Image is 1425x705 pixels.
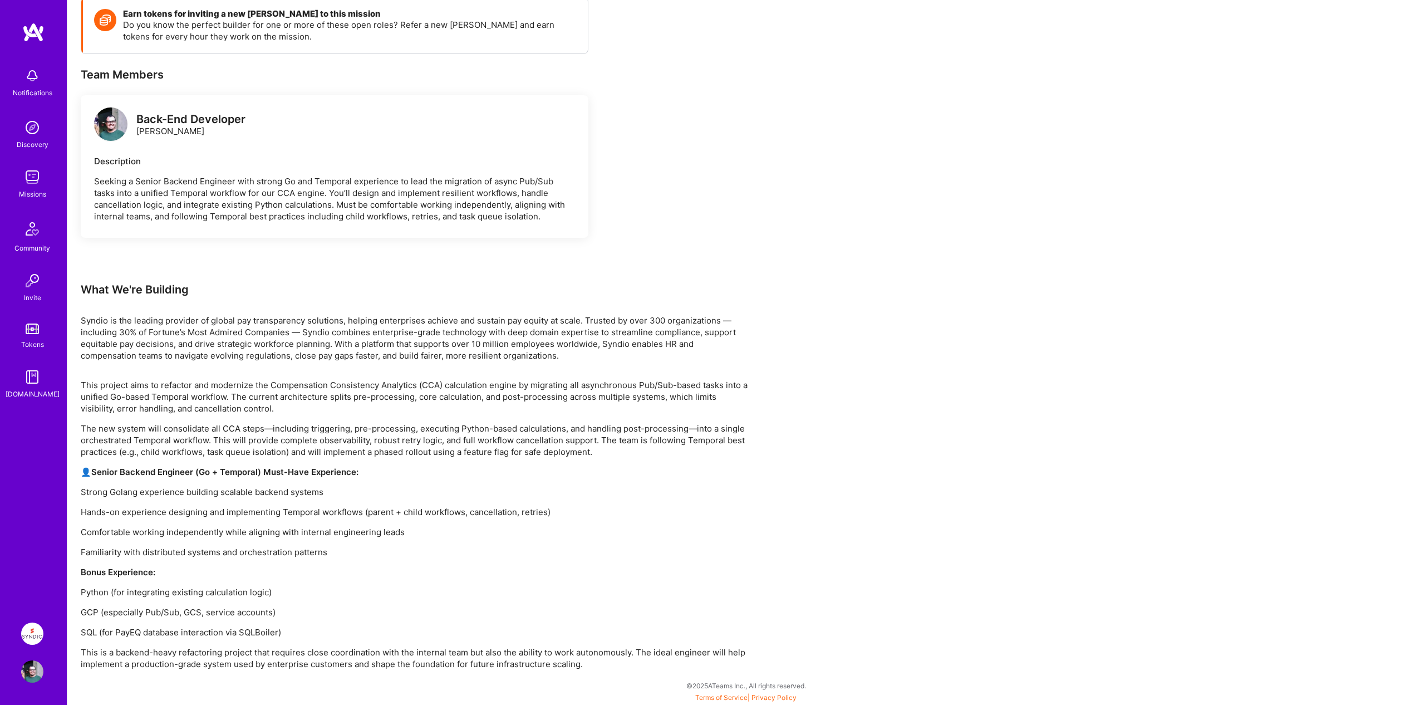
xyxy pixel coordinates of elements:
[81,379,749,414] p: This project aims to refactor and modernize the Compensation Consistency Analytics (CCA) calculat...
[81,647,749,670] p: This is a backend-heavy refactoring project that requires close coordination with the internal te...
[81,486,749,498] p: Strong Golang experience building scalable backend systems
[21,65,43,87] img: bell
[21,339,44,350] div: Tokens
[17,139,48,150] div: Discovery
[695,693,748,702] a: Terms of Service
[21,270,43,292] img: Invite
[136,114,245,125] div: Back-End Developer
[94,107,127,144] a: logo
[81,67,588,82] div: Team Members
[24,292,41,303] div: Invite
[21,166,43,188] img: teamwork
[81,567,155,577] strong: Bonus Experience:
[81,606,749,618] p: GCP (especially Pub/Sub, GCS, service accounts)
[91,467,358,477] strong: Senior Backend Engineer (Go + Temporal) Must-Have Experience:
[81,506,749,518] p: Hands-on experience designing and implementing Temporal workflows (parent + child workflows, canc...
[81,626,749,638] p: SQL (for PayEQ database interaction via SQLBoiler)
[136,114,245,137] div: [PERSON_NAME]
[18,623,46,645] a: Syndio: CCA Workflow Orchestration Migration
[695,693,797,702] span: |
[13,87,52,99] div: Notifications
[81,546,749,558] p: Familiarity with distributed systems and orchestration patterns
[21,366,43,388] img: guide book
[81,282,749,297] div: What We're Building
[22,22,45,42] img: logo
[81,423,749,458] p: The new system will consolidate all CCA steps—including triggering, pre-processing, executing Pyt...
[21,623,43,645] img: Syndio: CCA Workflow Orchestration Migration
[6,388,60,400] div: [DOMAIN_NAME]
[81,586,749,598] p: Python (for integrating existing calculation logic)
[123,9,577,19] h4: Earn tokens for inviting a new [PERSON_NAME] to this mission
[18,660,46,683] a: User Avatar
[67,672,1425,699] div: © 2025 ATeams Inc., All rights reserved.
[21,660,43,683] img: User Avatar
[81,315,749,361] p: Syndio is the leading provider of global pay transparency solutions, helping enterprises achieve ...
[94,175,575,222] p: Seeking a Senior Backend Engineer with strong Go and Temporal experience to lead the migration of...
[94,155,575,167] div: Description
[14,242,50,254] div: Community
[21,116,43,139] img: discovery
[94,107,127,141] img: logo
[81,466,749,478] p: 👤
[81,526,749,538] p: Comfortable working independently while aligning with internal engineering leads
[26,324,39,334] img: tokens
[751,693,797,702] a: Privacy Policy
[19,216,46,242] img: Community
[123,19,577,42] p: Do you know the perfect builder for one or more of these open roles? Refer a new [PERSON_NAME] an...
[19,188,46,200] div: Missions
[94,9,116,31] img: Token icon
